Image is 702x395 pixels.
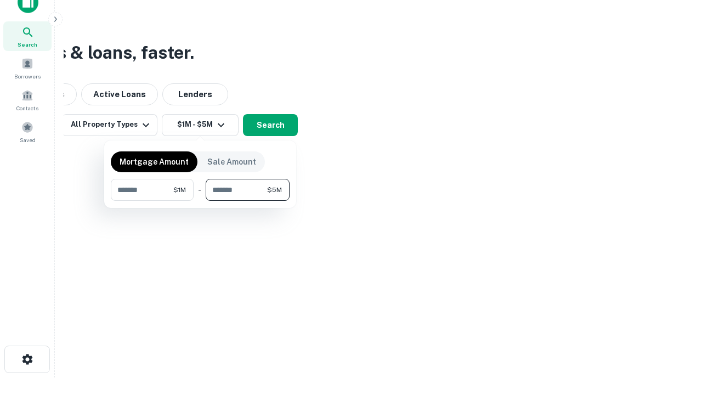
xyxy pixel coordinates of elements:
[173,185,186,195] span: $1M
[198,179,201,201] div: -
[120,156,189,168] p: Mortgage Amount
[647,307,702,360] iframe: Chat Widget
[207,156,256,168] p: Sale Amount
[267,185,282,195] span: $5M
